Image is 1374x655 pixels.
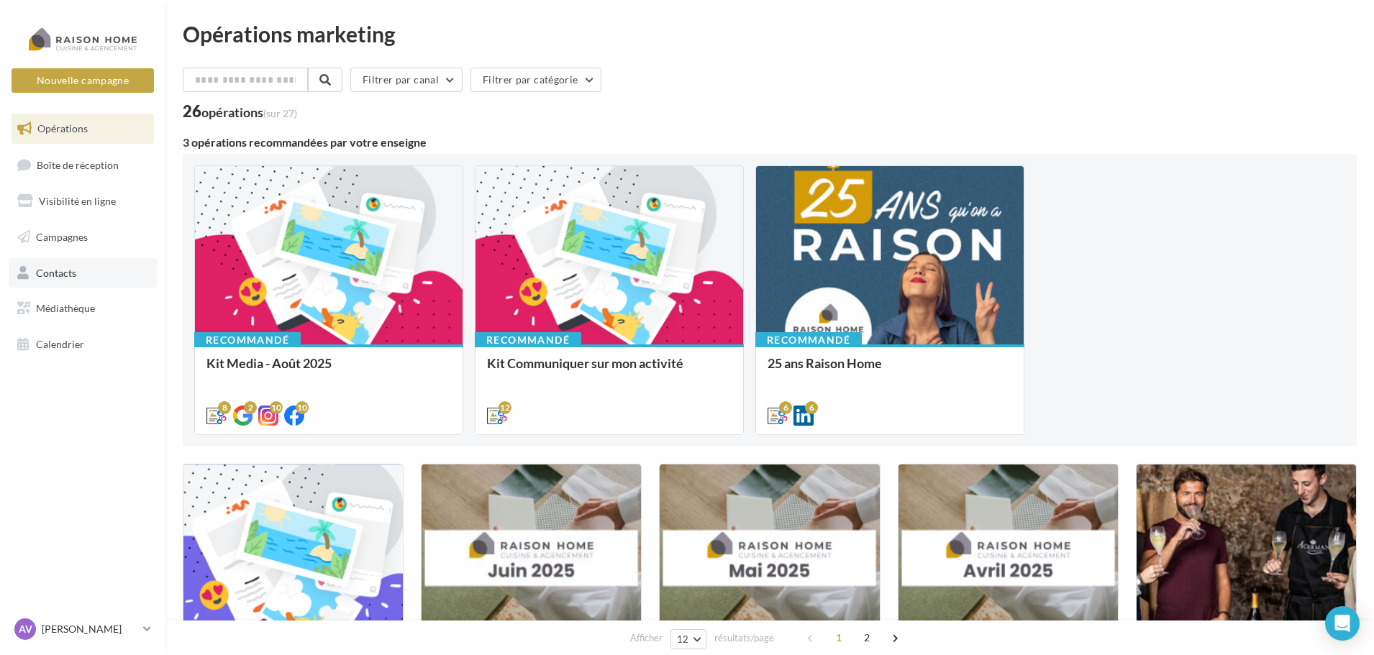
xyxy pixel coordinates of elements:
[36,231,88,243] span: Campagnes
[263,107,297,119] span: (sur 27)
[12,68,154,93] button: Nouvelle campagne
[499,401,511,414] div: 12
[755,332,862,348] div: Recommandé
[36,266,76,278] span: Contacts
[827,626,850,649] span: 1
[36,338,84,350] span: Calendrier
[9,293,157,324] a: Médiathèque
[350,68,463,92] button: Filtrer par canal
[19,622,32,636] span: AV
[9,222,157,252] a: Campagnes
[1325,606,1360,641] div: Open Intercom Messenger
[714,631,774,645] span: résultats/page
[677,633,689,645] span: 12
[630,631,663,645] span: Afficher
[470,68,601,92] button: Filtrer par catégorie
[36,302,95,314] span: Médiathèque
[296,401,309,414] div: 10
[475,332,581,348] div: Recommandé
[37,122,88,134] span: Opérations
[270,401,283,414] div: 10
[9,329,157,359] a: Calendrier
[244,401,257,414] div: 2
[37,158,119,170] span: Boîte de réception
[9,150,157,180] a: Boîte de réception
[670,629,707,649] button: 12
[183,104,297,119] div: 26
[779,401,792,414] div: 6
[218,401,231,414] div: 8
[42,622,137,636] p: [PERSON_NAME]
[9,258,157,288] a: Contacts
[9,186,157,216] a: Visibilité en ligne
[39,195,116,207] span: Visibilité en ligne
[805,401,818,414] div: 6
[855,626,878,649] span: 2
[183,137,1357,148] div: 3 opérations recommandées par votre enseigne
[9,114,157,144] a: Opérations
[201,106,297,119] div: opérations
[487,355,683,371] span: Kit Communiquer sur mon activité
[206,355,332,371] span: Kit Media - Août 2025
[183,23,1357,45] div: Opérations marketing
[194,332,301,348] div: Recommandé
[12,615,154,643] a: AV [PERSON_NAME]
[768,355,882,371] span: 25 ans Raison Home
